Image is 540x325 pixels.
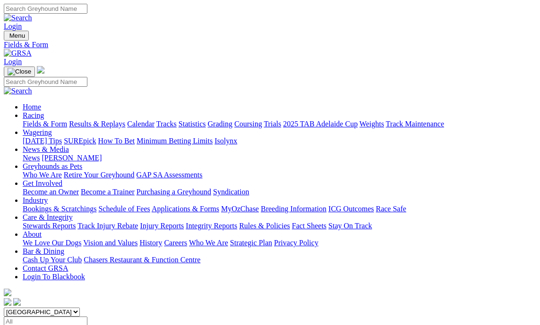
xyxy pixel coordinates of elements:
[360,120,384,128] a: Weights
[98,137,135,145] a: How To Bet
[274,239,318,247] a: Privacy Policy
[292,222,326,230] a: Fact Sheets
[23,273,85,281] a: Login To Blackbook
[83,239,137,247] a: Vision and Values
[9,32,25,39] span: Menu
[164,239,187,247] a: Careers
[4,87,32,95] img: Search
[64,137,96,145] a: SUREpick
[23,213,73,221] a: Care & Integrity
[23,171,536,179] div: Greyhounds as Pets
[4,4,87,14] input: Search
[23,205,96,213] a: Bookings & Scratchings
[8,68,31,75] img: Close
[64,171,135,179] a: Retire Your Greyhound
[4,41,536,49] a: Fields & Form
[23,230,42,238] a: About
[23,196,48,204] a: Industry
[214,137,237,145] a: Isolynx
[23,128,52,136] a: Wagering
[140,222,184,230] a: Injury Reports
[213,188,249,196] a: Syndication
[42,154,102,162] a: [PERSON_NAME]
[4,14,32,22] img: Search
[4,298,11,306] img: facebook.svg
[23,120,536,128] div: Racing
[23,154,40,162] a: News
[23,205,536,213] div: Industry
[239,222,290,230] a: Rules & Policies
[98,205,150,213] a: Schedule of Fees
[84,256,200,264] a: Chasers Restaurant & Function Centre
[23,222,536,230] div: Care & Integrity
[179,120,206,128] a: Statistics
[4,58,22,66] a: Login
[152,205,219,213] a: Applications & Forms
[221,205,259,213] a: MyOzChase
[4,49,32,58] img: GRSA
[189,239,228,247] a: Who We Are
[23,137,62,145] a: [DATE] Tips
[81,188,135,196] a: Become a Trainer
[77,222,138,230] a: Track Injury Rebate
[4,31,29,41] button: Toggle navigation
[23,239,536,247] div: About
[23,120,67,128] a: Fields & Form
[23,162,82,170] a: Greyhounds as Pets
[4,22,22,30] a: Login
[23,247,64,255] a: Bar & Dining
[23,171,62,179] a: Who We Are
[137,137,213,145] a: Minimum Betting Limits
[230,239,272,247] a: Strategic Plan
[13,298,21,306] img: twitter.svg
[23,179,62,187] a: Get Involved
[156,120,177,128] a: Tracks
[4,289,11,296] img: logo-grsa-white.png
[264,120,281,128] a: Trials
[328,222,372,230] a: Stay On Track
[4,67,35,77] button: Toggle navigation
[37,66,44,74] img: logo-grsa-white.png
[186,222,237,230] a: Integrity Reports
[23,264,68,272] a: Contact GRSA
[283,120,358,128] a: 2025 TAB Adelaide Cup
[234,120,262,128] a: Coursing
[23,188,536,196] div: Get Involved
[23,188,79,196] a: Become an Owner
[23,145,69,153] a: News & Media
[376,205,406,213] a: Race Safe
[261,205,326,213] a: Breeding Information
[4,77,87,87] input: Search
[23,137,536,145] div: Wagering
[386,120,444,128] a: Track Maintenance
[23,111,44,119] a: Racing
[328,205,374,213] a: ICG Outcomes
[69,120,125,128] a: Results & Replays
[23,256,536,264] div: Bar & Dining
[23,103,41,111] a: Home
[23,256,82,264] a: Cash Up Your Club
[127,120,154,128] a: Calendar
[23,239,81,247] a: We Love Our Dogs
[137,171,203,179] a: GAP SA Assessments
[23,222,76,230] a: Stewards Reports
[23,154,536,162] div: News & Media
[139,239,162,247] a: History
[137,188,211,196] a: Purchasing a Greyhound
[208,120,232,128] a: Grading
